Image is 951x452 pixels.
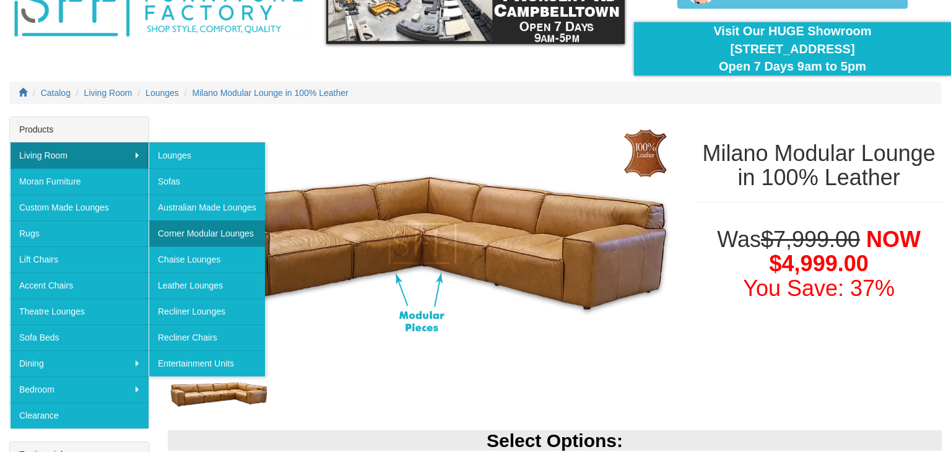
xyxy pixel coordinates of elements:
[10,246,149,272] a: Lift Chairs
[10,142,149,168] a: Living Room
[145,88,179,98] a: Lounges
[149,194,265,220] a: Australian Made Lounges
[696,227,942,301] h1: Was
[149,298,265,324] a: Recliner Lounges
[10,350,149,376] a: Dining
[10,194,149,220] a: Custom Made Lounges
[743,276,895,301] font: You Save: 37%
[149,220,265,246] a: Corner Modular Lounges
[10,168,149,194] a: Moran Furniture
[149,324,265,350] a: Recliner Chairs
[10,298,149,324] a: Theatre Lounges
[696,141,942,190] h1: Milano Modular Lounge in 100% Leather
[761,227,860,252] del: $7,999.00
[149,246,265,272] a: Chaise Lounges
[10,117,149,142] div: Products
[149,168,265,194] a: Sofas
[10,376,149,402] a: Bedroom
[193,88,349,98] a: Milano Modular Lounge in 100% Leather
[41,88,71,98] a: Catalog
[84,88,132,98] a: Living Room
[487,430,623,451] b: Select Options:
[10,272,149,298] a: Accent Chairs
[10,324,149,350] a: Sofa Beds
[149,272,265,298] a: Leather Lounges
[770,227,921,277] span: NOW $4,999.00
[149,142,265,168] a: Lounges
[149,350,265,376] a: Entertainment Units
[10,402,149,428] a: Clearance
[643,22,942,76] div: Visit Our HUGE Showroom [STREET_ADDRESS] Open 7 Days 9am to 5pm
[10,220,149,246] a: Rugs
